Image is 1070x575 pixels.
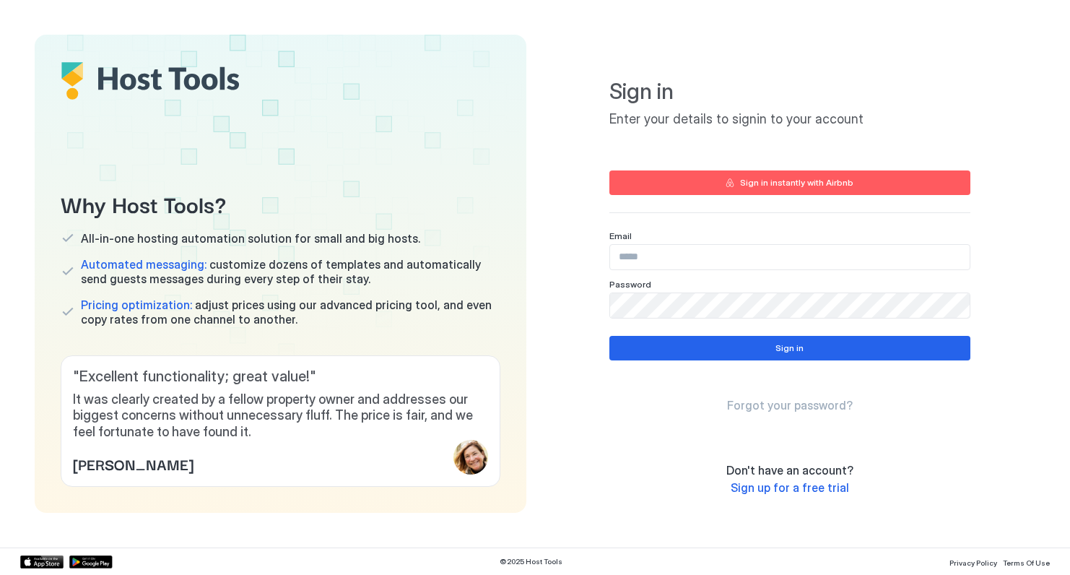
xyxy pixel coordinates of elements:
span: Forgot your password? [727,398,853,412]
span: Privacy Policy [949,558,997,567]
button: Sign in instantly with Airbnb [609,170,970,195]
span: " Excellent functionality; great value! " [73,368,488,386]
span: [PERSON_NAME] [73,453,193,475]
span: Email [609,230,632,241]
span: © 2025 Host Tools [500,557,562,566]
a: Forgot your password? [727,398,853,413]
input: Input Field [610,293,970,318]
span: Sign up for a free trial [731,480,849,495]
span: Enter your details to signin to your account [609,111,970,128]
input: Input Field [610,245,970,269]
span: Pricing optimization: [81,298,192,312]
span: Terms Of Use [1003,558,1050,567]
span: Password [609,279,651,290]
span: Why Host Tools? [61,187,500,220]
a: Google Play Store [69,555,113,568]
a: App Store [20,555,64,568]
span: Don't have an account? [726,463,853,477]
span: Sign in [609,78,970,105]
button: Sign in [609,336,970,360]
span: All-in-one hosting automation solution for small and big hosts. [81,231,420,246]
a: Terms Of Use [1003,554,1050,569]
div: profile [453,440,488,475]
a: Privacy Policy [949,554,997,569]
span: Automated messaging: [81,257,206,272]
div: Sign in instantly with Airbnb [740,176,853,189]
div: Sign in [775,342,804,355]
span: adjust prices using our advanced pricing tool, and even copy rates from one channel to another. [81,298,500,327]
a: Sign up for a free trial [731,480,849,496]
span: customize dozens of templates and automatically send guests messages during every step of their s... [81,257,500,286]
span: It was clearly created by a fellow property owner and addresses our biggest concerns without unne... [73,392,488,441]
